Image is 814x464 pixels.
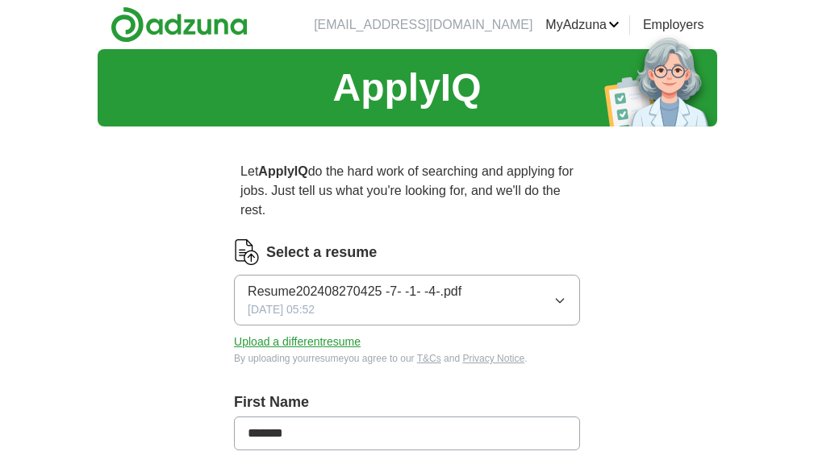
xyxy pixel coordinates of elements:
[248,282,461,301] span: Resume202408270425 -7- -1- -4-.pdf
[417,353,441,364] a: T&Cs
[332,59,481,117] h1: ApplyIQ
[234,155,580,226] p: Let do the hard work of searching and applying for jobs. Just tell us what you're looking for, an...
[314,15,532,35] li: [EMAIL_ADDRESS][DOMAIN_NAME]
[111,6,248,43] img: Adzuna logo
[234,275,580,325] button: Resume202408270425 -7- -1- -4-.pdf[DATE] 05:52
[234,351,580,366] div: By uploading your resume you agree to our and .
[266,242,377,263] label: Select a resume
[545,15,620,35] a: MyAdzuna
[234,391,580,413] label: First Name
[248,301,315,318] span: [DATE] 05:52
[258,164,307,178] strong: ApplyIQ
[643,15,704,35] a: Employers
[462,353,524,364] a: Privacy Notice
[234,333,361,350] button: Upload a differentresume
[234,239,260,265] img: CV Icon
